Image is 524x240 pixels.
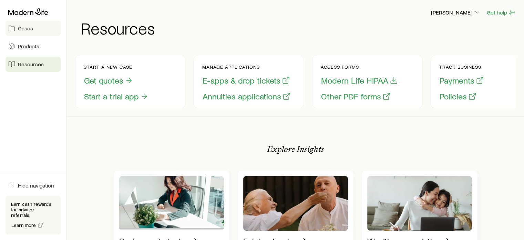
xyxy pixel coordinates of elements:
[202,91,291,102] button: Annuities applications
[321,75,398,86] button: Modern Life HIPAA
[119,176,224,231] img: Business strategies
[18,61,44,68] span: Resources
[431,9,481,16] p: [PERSON_NAME]
[267,144,324,154] p: Explore Insights
[81,20,516,36] h1: Resources
[321,91,391,102] button: Other PDF forms
[439,75,484,86] button: Payments
[84,91,149,102] button: Start a trial app
[6,39,61,54] a: Products
[11,223,36,228] span: Learn more
[6,21,61,36] a: Cases
[431,9,481,17] button: [PERSON_NAME]
[243,176,348,231] img: Estate planning
[18,25,33,32] span: Cases
[202,64,291,70] p: Manage applications
[202,75,290,86] button: E-apps & drop tickets
[6,57,61,72] a: Resources
[6,196,61,234] div: Earn cash rewards for advisor referrals.Learn more
[6,178,61,193] button: Hide navigation
[321,64,398,70] p: Access forms
[486,9,516,17] button: Get help
[18,43,39,50] span: Products
[367,176,472,231] img: Wealth accumulation
[18,182,54,189] span: Hide navigation
[84,64,149,70] p: Start a new case
[11,201,55,218] p: Earn cash rewards for advisor referrals.
[439,91,477,102] button: Policies
[84,75,133,86] button: Get quotes
[439,64,484,70] p: Track business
